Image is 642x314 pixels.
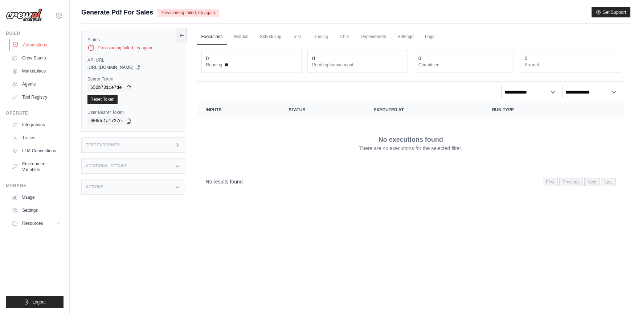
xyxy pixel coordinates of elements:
[9,65,64,77] a: Marketplace
[289,29,305,44] span: Test
[9,91,64,103] a: Tool Registry
[206,178,243,185] p: No results found
[365,103,483,117] th: Executed at
[158,9,219,17] span: Provisioning failed, try again.
[543,178,616,186] nav: Pagination
[9,204,64,216] a: Settings
[312,55,315,62] div: 0
[87,57,179,63] label: API URL
[9,132,64,144] a: Traces
[86,185,103,189] h3: Actions
[418,62,510,68] dt: Completed
[379,135,443,145] p: No executions found
[86,164,127,168] h3: Additional Details
[483,103,581,117] th: Run Type
[87,83,124,92] code: 652b7311e7de
[81,7,153,17] span: Generate Pdf For Sales
[197,172,625,191] nav: Pagination
[9,52,64,64] a: Crew Studio
[9,145,64,157] a: LLM Connections
[584,178,600,186] span: Next
[197,103,625,191] section: Crew executions table
[255,29,286,45] a: Scheduling
[6,8,42,22] img: Logo
[6,296,64,308] button: Logout
[87,117,124,125] code: 606de1a1727e
[312,62,403,68] dt: Pending human input
[9,119,64,131] a: Integrations
[359,145,462,152] p: There are no executions for the selected filter.
[22,220,43,226] span: Resources
[335,29,353,44] span: Chat is not available until the deployment is complete
[543,178,558,186] span: First
[87,37,179,43] label: Status
[592,7,630,17] button: Get Support
[87,110,179,115] label: User Bearer Token
[87,76,179,82] label: Bearer Token
[559,178,583,186] span: Previous
[9,158,64,175] a: Environment Variables
[418,55,421,62] div: 0
[9,39,64,51] a: Automations
[9,218,64,229] button: Resources
[206,62,222,68] span: Running
[6,183,64,189] div: Manage
[280,103,365,117] th: Status
[9,78,64,90] a: Agents
[356,29,390,45] a: Deployments
[197,103,280,117] th: Inputs
[230,29,253,45] a: Metrics
[393,29,418,45] a: Settings
[524,62,616,68] dt: Errored
[87,44,179,51] div: Provisioning failed, try again.
[6,110,64,116] div: Operate
[601,178,616,186] span: Last
[9,191,64,203] a: Usage
[197,29,227,45] a: Executions
[86,143,120,147] h3: Test Endpoints
[206,55,209,62] div: 0
[524,55,527,62] div: 0
[308,29,332,44] span: Training is not available until the deployment is complete
[87,95,118,104] a: Reset Token
[421,29,439,45] a: Logs
[32,299,46,305] span: Logout
[6,30,64,36] div: Build
[87,65,134,70] span: [URL][DOMAIN_NAME]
